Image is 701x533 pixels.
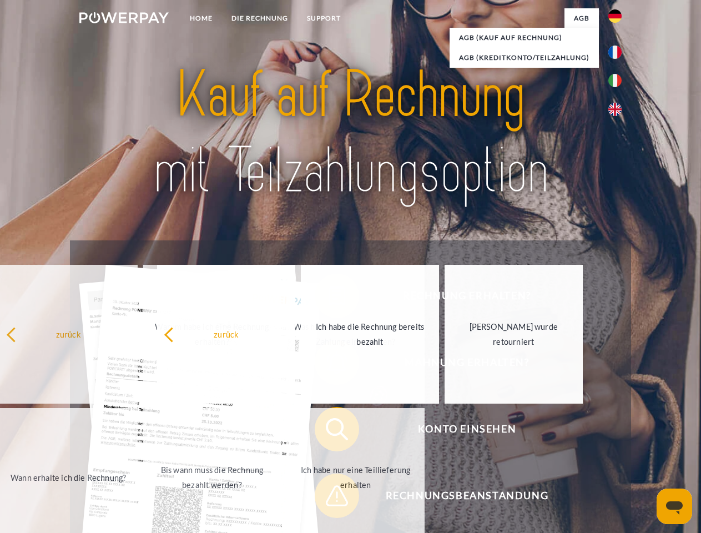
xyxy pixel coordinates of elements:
img: fr [608,46,622,59]
a: DIE RECHNUNG [222,8,297,28]
span: Rechnungsbeanstandung [331,474,603,518]
a: agb [564,8,599,28]
div: zurück [6,326,131,341]
a: SUPPORT [297,8,350,28]
div: Wann erhalte ich die Rechnung? [6,470,131,485]
img: title-powerpay_de.svg [106,53,595,213]
iframe: Schaltfläche zum Öffnen des Messaging-Fensters [657,489,692,524]
img: it [608,74,622,87]
a: AGB (Kauf auf Rechnung) [450,28,599,48]
span: Konto einsehen [331,407,603,451]
div: Ich habe nur eine Teillieferung erhalten [293,462,418,492]
div: zurück [164,326,289,341]
button: Konto einsehen [315,407,603,451]
button: Rechnungsbeanstandung [315,474,603,518]
div: Bis wann muss die Rechnung bezahlt werden? [150,462,275,492]
a: AGB (Kreditkonto/Teilzahlung) [450,48,599,68]
img: de [608,9,622,23]
img: en [608,103,622,116]
img: logo-powerpay-white.svg [79,12,169,23]
div: [PERSON_NAME] wurde retourniert [451,319,576,349]
a: Home [180,8,222,28]
div: Ich habe die Rechnung bereits bezahlt [307,319,432,349]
